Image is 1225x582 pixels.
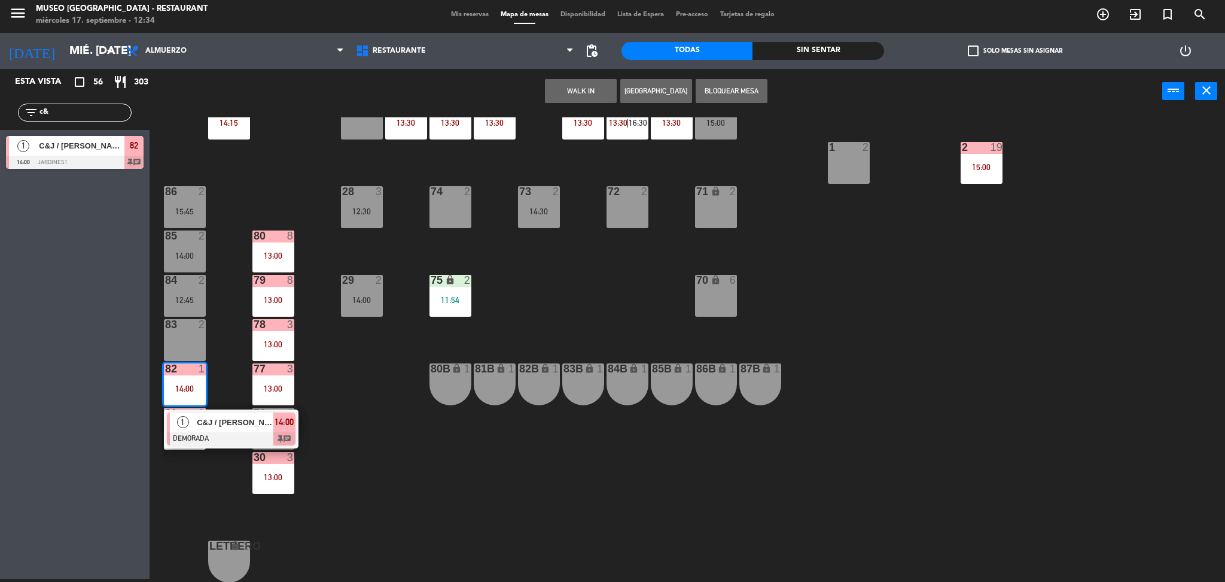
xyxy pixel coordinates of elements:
div: 2 [553,186,560,197]
div: 82B [519,363,520,374]
div: 1 [774,363,781,374]
span: Restaurante [373,47,426,55]
div: 13:00 [252,384,294,393]
div: miércoles 17. septiembre - 12:34 [36,15,208,27]
input: Filtrar por nombre... [38,106,131,119]
i: power_input [1166,83,1181,98]
div: 13:00 [252,251,294,260]
i: lock [761,363,772,374]
div: 1 [829,142,830,153]
i: lock [673,363,683,374]
i: lock [540,363,550,374]
span: Lista de Espera [611,11,670,18]
div: 73 [519,186,520,197]
div: 2 [199,231,206,241]
div: 13:30 [429,119,471,127]
i: lock [717,363,727,374]
div: 1 [243,541,250,551]
span: C&J / [PERSON_NAME] x 1 [39,140,124,152]
button: [GEOGRAPHIC_DATA] [620,79,692,103]
span: 56 [93,75,103,89]
span: pending_actions [584,44,599,58]
div: 14:30 [518,207,560,216]
div: 2 [730,186,737,197]
button: menu [9,4,27,26]
i: search [1193,7,1207,22]
span: Disponibilidad [554,11,611,18]
div: 13:30 [562,119,604,127]
i: lock [584,363,595,374]
div: 12:30 [341,207,383,216]
i: lock [629,363,639,374]
span: 1 [17,140,29,152]
div: Letrero [209,541,210,551]
div: Sin sentar [752,42,883,60]
div: 1 [597,363,604,374]
button: Bloquear Mesa [696,79,767,103]
div: 13:30 [474,119,516,127]
i: restaurant [113,75,127,89]
div: 86B [696,363,697,374]
span: C&J / [PERSON_NAME] x 1 [197,416,273,429]
div: 15:45 [164,207,206,216]
div: 3 [287,408,294,419]
div: 8 [287,275,294,286]
div: 85B [652,363,653,374]
span: 1 [177,416,189,428]
i: lock [711,186,721,196]
div: 82 [165,363,166,374]
div: Esta vista [6,75,86,89]
div: 3 [376,186,383,197]
div: 81 [165,408,166,419]
div: 2 [199,186,206,197]
div: 12:45 [164,296,206,304]
div: 13:30 [651,119,693,127]
div: 83 [165,319,166,330]
button: close [1195,82,1217,100]
div: 1 [464,363,471,374]
i: turned_in_not [1160,7,1175,22]
div: 81B [475,363,476,374]
div: 2 [464,275,471,286]
div: 2 [863,142,870,153]
div: 86 [165,186,166,197]
span: check_box_outline_blank [968,46,979,56]
i: exit_to_app [1128,7,1142,22]
i: filter_list [24,105,38,120]
div: 71 [696,186,697,197]
label: Solo mesas sin asignar [968,46,1062,56]
span: Pre-acceso [670,11,714,18]
div: 3 [287,452,294,463]
div: 2 [962,142,962,153]
div: 3 [287,363,294,374]
div: 3 [287,319,294,330]
div: 14:15 [208,119,250,127]
div: 85 [165,231,166,241]
div: 1 [553,363,560,374]
div: 14:00 [164,384,206,393]
div: 2 [199,275,206,286]
div: 8 [287,231,294,241]
span: 13:30 [609,118,627,128]
i: menu [9,4,27,22]
i: lock [452,363,462,374]
i: add_circle_outline [1096,7,1110,22]
span: 82 [130,138,138,153]
button: power_input [1162,82,1184,100]
i: lock [230,541,240,551]
div: 2 [199,319,206,330]
span: 303 [134,75,148,89]
div: 2 [376,275,383,286]
div: 1 [199,363,206,374]
span: Mis reservas [445,11,495,18]
div: 15:00 [961,163,1002,171]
